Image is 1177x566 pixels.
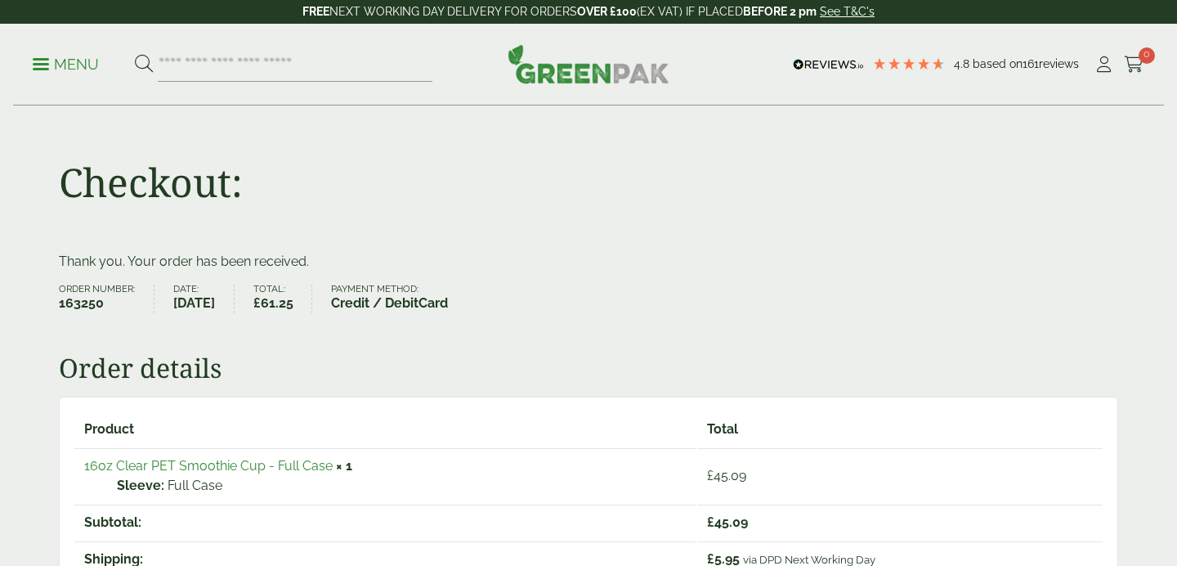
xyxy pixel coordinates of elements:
span: £ [707,514,714,530]
strong: Sleeve: [117,476,164,496]
h2: Order details [59,353,1118,384]
i: My Account [1094,56,1114,73]
th: Product [74,412,696,447]
span: reviews [1039,57,1079,70]
strong: [DATE] [173,294,215,313]
img: GreenPak Supplies [508,44,669,83]
span: 45.09 [707,514,748,530]
li: Date: [173,285,235,313]
a: 0 [1124,52,1144,77]
h1: Checkout: [59,159,243,206]
small: via DPD Next Working Day [743,553,875,566]
a: See T&C's [820,5,875,18]
li: Order number: [59,285,154,313]
strong: Credit / DebitCard [331,294,448,313]
p: Thank you. Your order has been received. [59,252,1118,272]
span: 161 [1023,57,1039,70]
i: Cart [1124,56,1144,73]
strong: FREE [302,5,329,18]
p: Menu [33,55,99,74]
span: £ [253,295,261,311]
img: REVIEWS.io [793,59,864,70]
span: £ [707,468,714,483]
span: Based on [973,57,1023,70]
a: 16oz Clear PET Smoothie Cup - Full Case [84,458,333,474]
th: Subtotal: [74,505,696,540]
th: Total [697,412,1103,447]
div: 4.8 Stars [872,56,946,71]
p: Full Case [117,476,686,496]
span: 0 [1139,47,1155,64]
strong: × 1 [336,458,352,474]
span: 4.8 [954,57,973,70]
bdi: 61.25 [253,295,293,311]
a: Menu [33,55,99,71]
strong: 163250 [59,294,135,313]
li: Total: [253,285,313,313]
strong: BEFORE 2 pm [743,5,817,18]
li: Payment method: [331,285,467,313]
strong: OVER £100 [577,5,637,18]
bdi: 45.09 [707,468,746,483]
